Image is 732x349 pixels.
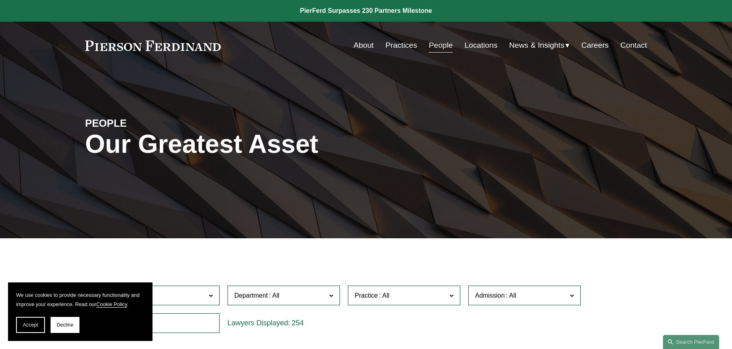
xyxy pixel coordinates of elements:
[57,322,73,328] span: Decline
[354,38,374,53] a: About
[464,38,497,53] a: Locations
[292,319,304,327] span: 254
[51,317,79,333] button: Decline
[355,292,378,299] span: Practice
[16,317,45,333] button: Accept
[429,38,453,53] a: People
[509,38,570,53] a: folder dropdown
[85,117,226,130] h4: PEOPLE
[509,39,565,53] span: News & Insights
[85,130,460,159] h1: Our Greatest Asset
[663,335,719,349] a: Search this site
[96,301,127,307] a: Cookie Policy
[620,38,647,53] a: Contact
[16,290,144,309] p: We use cookies to provide necessary functionality and improve your experience. Read our .
[581,38,608,53] a: Careers
[475,292,505,299] span: Admission
[234,292,268,299] span: Department
[8,282,152,341] section: Cookie banner
[23,322,38,328] span: Accept
[385,38,417,53] a: Practices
